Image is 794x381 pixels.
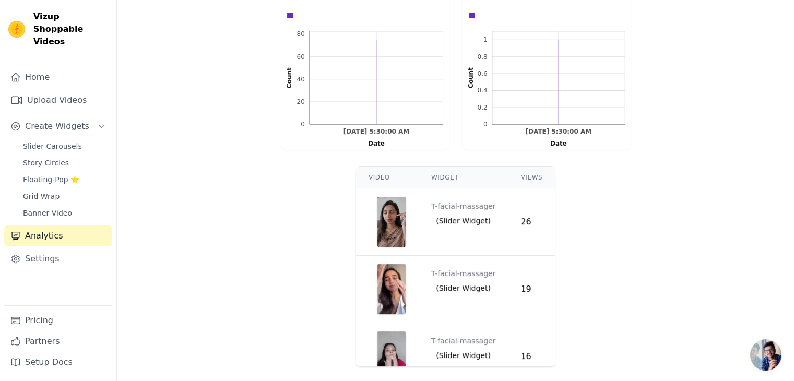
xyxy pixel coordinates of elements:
[4,331,112,352] a: Partners
[508,167,555,188] th: Views
[431,264,496,283] div: T-facial-massager
[466,9,622,21] div: Data groups
[4,225,112,246] a: Analytics
[436,216,491,226] span: ( Slider Widget )
[17,172,112,187] a: Floating-Pop ⭐
[297,76,304,83] text: 40
[309,124,443,135] g: bottom ticks
[477,104,487,111] text: 0.2
[453,31,492,128] g: left axis
[525,128,591,135] text: [DATE] 5:30:00 AM
[520,216,542,228] div: 26
[4,352,112,373] a: Setup Docs
[4,116,112,137] button: Create Widgets
[23,191,60,201] span: Grid Wrap
[368,140,384,147] text: Date
[297,53,304,60] text: 60
[274,30,309,128] g: left axis
[520,283,542,295] div: 19
[17,139,112,153] a: Slider Carousels
[23,141,82,151] span: Slider Carousels
[343,128,409,135] g: Thu Sep 11 2025 05:30:00 GMT+0530 (India Standard Time)
[550,140,566,147] text: Date
[297,30,309,128] g: left ticks
[4,90,112,111] a: Upload Videos
[477,31,492,128] g: left ticks
[492,124,624,135] g: bottom ticks
[17,189,112,204] a: Grid Wrap
[17,206,112,220] a: Banner Video
[477,70,487,77] text: 0.6
[750,339,781,371] div: Open chat
[297,30,304,38] text: 80
[343,128,409,135] text: [DATE] 5:30:00 AM
[467,67,475,88] text: Count
[520,350,542,363] div: 16
[436,283,491,293] span: ( Slider Widget )
[483,121,487,128] text: 0
[377,197,406,247] img: video
[477,87,487,94] text: 0.4
[477,53,487,60] text: 0.8
[297,98,304,105] text: 20
[286,67,293,88] text: Count
[4,67,112,88] a: Home
[284,9,441,21] div: Data groups
[431,197,496,216] div: T-facial-massager
[23,208,72,218] span: Banner Video
[33,10,108,48] span: Vizup Shoppable Videos
[483,36,487,43] text: 1
[525,128,591,135] g: Thu Sep 11 2025 05:30:00 GMT+0530 (India Standard Time)
[301,121,305,128] text: 0
[23,174,79,185] span: Floating-Pop ⭐
[4,310,112,331] a: Pricing
[4,248,112,269] a: Settings
[8,21,25,38] img: Vizup
[377,264,406,314] img: video
[431,331,496,350] div: T-facial-massager
[25,120,89,133] span: Create Widgets
[23,158,69,168] span: Story Circles
[356,167,419,188] th: Video
[17,156,112,170] a: Story Circles
[436,350,491,361] span: ( Slider Widget )
[419,167,508,188] th: Widget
